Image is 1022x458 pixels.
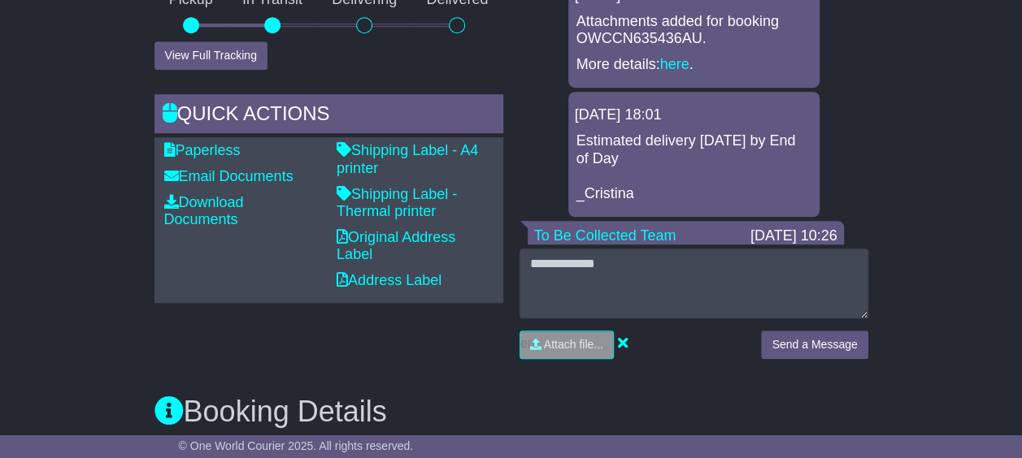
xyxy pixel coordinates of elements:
[164,168,294,184] a: Email Documents
[660,56,689,72] a: here
[154,94,503,138] div: Quick Actions
[337,272,441,288] a: Address Label
[576,13,811,48] p: Attachments added for booking OWCCN635436AU.
[576,56,811,74] p: More details: .
[164,194,244,228] a: Download Documents
[534,227,676,244] a: To Be Collected Team
[750,227,837,245] div: [DATE] 10:26
[179,439,414,452] span: © One World Courier 2025. All rights reserved.
[575,106,813,124] div: [DATE] 18:01
[576,132,811,202] p: Estimated delivery [DATE] by End of Day _Cristina
[164,142,241,158] a: Paperless
[154,395,868,428] h3: Booking Details
[761,331,868,359] button: Send a Message
[337,142,478,176] a: Shipping Label - A4 printer
[337,229,455,263] a: Original Address Label
[154,41,267,70] button: View Full Tracking
[337,186,457,220] a: Shipping Label - Thermal printer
